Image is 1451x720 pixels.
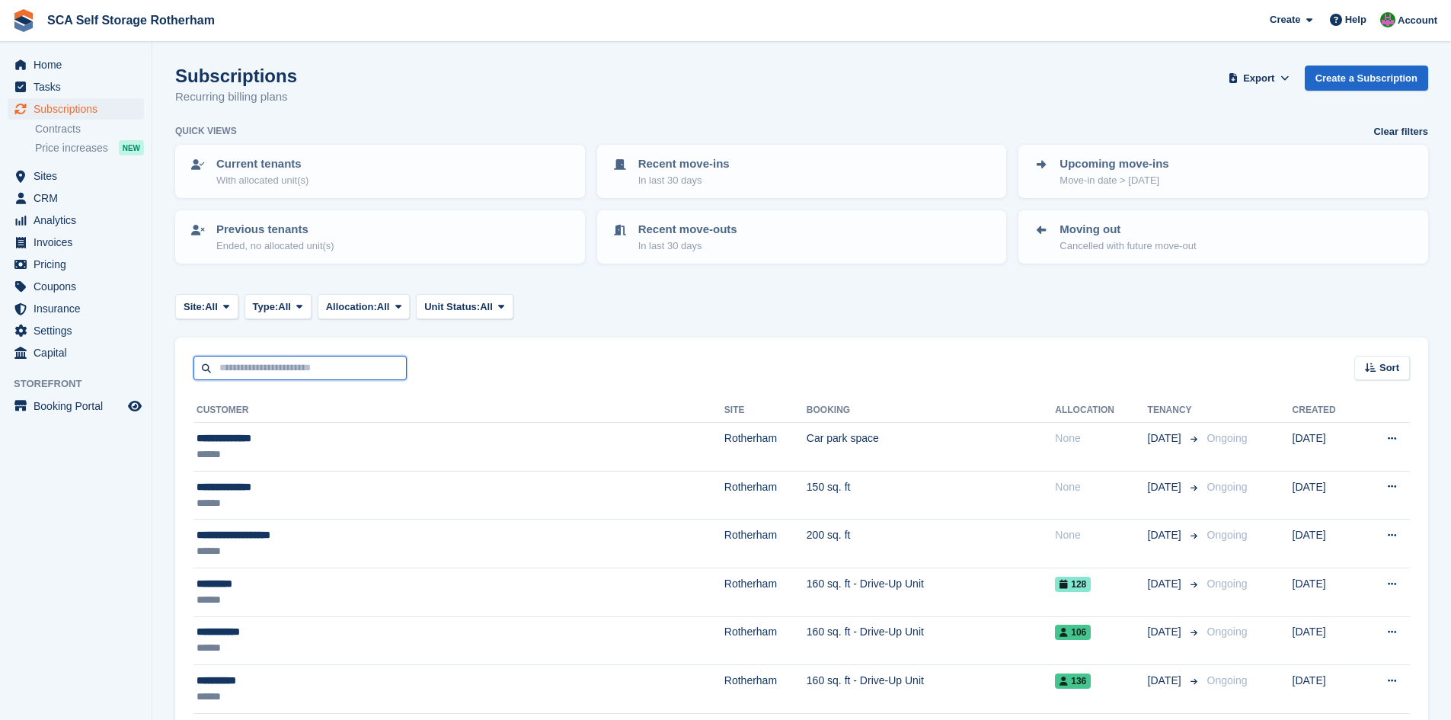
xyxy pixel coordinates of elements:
[34,320,125,341] span: Settings
[1293,665,1360,714] td: [DATE]
[1243,71,1274,86] span: Export
[1148,527,1184,543] span: [DATE]
[35,139,144,156] a: Price increases NEW
[724,616,807,665] td: Rotherham
[1020,146,1427,197] a: Upcoming move-ins Move-in date > [DATE]
[175,88,297,106] p: Recurring billing plans
[177,146,583,197] a: Current tenants With allocated unit(s)
[1207,626,1248,638] span: Ongoing
[638,155,730,173] p: Recent move-ins
[1373,124,1428,139] a: Clear filters
[1148,430,1184,446] span: [DATE]
[1055,430,1147,446] div: None
[1055,625,1091,640] span: 106
[1148,398,1201,423] th: Tenancy
[1345,12,1366,27] span: Help
[216,221,334,238] p: Previous tenants
[278,299,291,315] span: All
[244,294,312,319] button: Type: All
[34,54,125,75] span: Home
[724,568,807,616] td: Rotherham
[326,299,377,315] span: Allocation:
[1270,12,1300,27] span: Create
[480,299,493,315] span: All
[205,299,218,315] span: All
[1207,529,1248,541] span: Ongoing
[807,665,1055,714] td: 160 sq. ft - Drive-Up Unit
[807,616,1055,665] td: 160 sq. ft - Drive-Up Unit
[8,342,144,363] a: menu
[1305,66,1428,91] a: Create a Subscription
[318,294,411,319] button: Allocation: All
[377,299,390,315] span: All
[638,173,730,188] p: In last 30 days
[724,398,807,423] th: Site
[599,146,1005,197] a: Recent move-ins In last 30 days
[34,76,125,98] span: Tasks
[1293,568,1360,616] td: [DATE]
[35,122,144,136] a: Contracts
[8,254,144,275] a: menu
[8,187,144,209] a: menu
[1293,616,1360,665] td: [DATE]
[8,395,144,417] a: menu
[1293,471,1360,520] td: [DATE]
[1148,624,1184,640] span: [DATE]
[1293,423,1360,472] td: [DATE]
[724,423,807,472] td: Rotherham
[34,395,125,417] span: Booking Portal
[1059,155,1168,173] p: Upcoming move-ins
[34,254,125,275] span: Pricing
[1207,578,1248,590] span: Ongoing
[1055,674,1091,689] span: 136
[175,66,297,86] h1: Subscriptions
[724,665,807,714] td: Rotherham
[1148,576,1184,592] span: [DATE]
[34,98,125,120] span: Subscriptions
[8,320,144,341] a: menu
[1293,520,1360,568] td: [DATE]
[1059,238,1196,254] p: Cancelled with future move-out
[807,398,1055,423] th: Booking
[175,294,238,319] button: Site: All
[8,165,144,187] a: menu
[216,155,308,173] p: Current tenants
[1055,479,1147,495] div: None
[1226,66,1293,91] button: Export
[14,376,152,392] span: Storefront
[1207,432,1248,444] span: Ongoing
[8,54,144,75] a: menu
[8,276,144,297] a: menu
[807,520,1055,568] td: 200 sq. ft
[1380,12,1395,27] img: Sarah Race
[807,423,1055,472] td: Car park space
[126,397,144,415] a: Preview store
[216,238,334,254] p: Ended, no allocated unit(s)
[1059,221,1196,238] p: Moving out
[216,173,308,188] p: With allocated unit(s)
[34,165,125,187] span: Sites
[119,140,144,155] div: NEW
[1148,479,1184,495] span: [DATE]
[34,232,125,253] span: Invoices
[175,124,237,138] h6: Quick views
[807,471,1055,520] td: 150 sq. ft
[599,212,1005,262] a: Recent move-outs In last 30 days
[253,299,279,315] span: Type:
[1379,360,1399,376] span: Sort
[1207,481,1248,493] span: Ongoing
[724,520,807,568] td: Rotherham
[1293,398,1360,423] th: Created
[1055,398,1147,423] th: Allocation
[193,398,724,423] th: Customer
[424,299,480,315] span: Unit Status:
[34,298,125,319] span: Insurance
[12,9,35,32] img: stora-icon-8386f47178a22dfd0bd8f6a31ec36ba5ce8667c1dd55bd0f319d3a0aa187defe.svg
[1207,674,1248,686] span: Ongoing
[8,76,144,98] a: menu
[8,98,144,120] a: menu
[8,210,144,231] a: menu
[638,238,737,254] p: In last 30 days
[1148,673,1184,689] span: [DATE]
[184,299,205,315] span: Site:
